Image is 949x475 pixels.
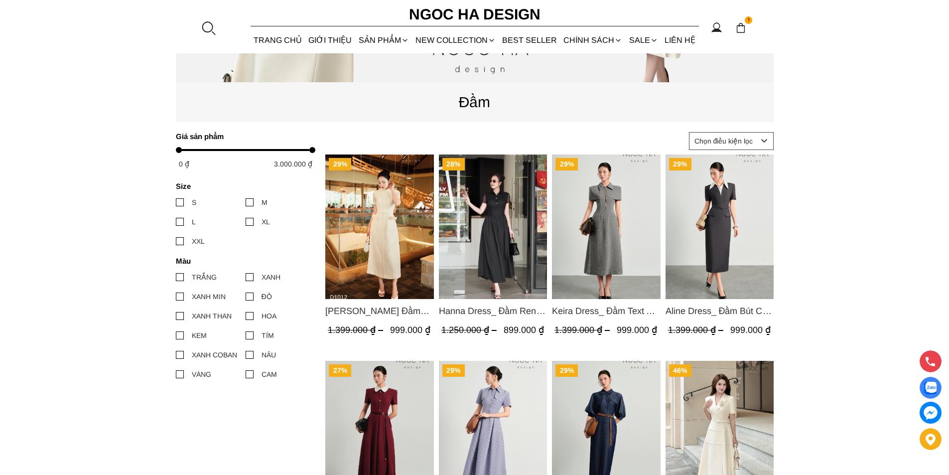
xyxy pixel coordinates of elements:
[499,27,560,53] a: BEST SELLER
[554,325,612,335] span: 1.399.000 ₫
[262,311,276,321] div: HOA
[438,155,547,299] img: Hanna Dress_ Đầm Ren Mix Vải Thô Màu Đen D1011
[192,291,226,302] div: XANH MIN
[305,27,355,53] a: GIỚI THIỆU
[325,155,434,299] img: Catherine Dress_ Đầm Ren Đính Hoa Túi Màu Kem D1012
[441,325,499,335] span: 1.250.000 ₫
[325,304,434,318] span: [PERSON_NAME] Đầm Ren Đính Hoa Túi Màu Kem D1012
[262,272,280,283] div: XANH
[262,349,276,360] div: NÂU
[192,369,211,380] div: VÀNG
[438,304,547,318] a: Link to Hanna Dress_ Đầm Ren Mix Vải Thô Màu Đen D1011
[668,325,725,335] span: 1.399.000 ₫
[626,27,661,53] a: SALE
[920,402,942,424] a: messenger
[560,27,626,53] div: Chính sách
[192,311,232,321] div: XANH THAN
[274,160,312,168] span: 3.000.000 ₫
[262,369,277,380] div: CAM
[262,197,268,208] div: M
[390,325,430,335] span: 999.000 ₫
[176,182,309,190] h4: Size
[924,382,937,394] img: Display image
[438,155,547,299] a: Product image - Hanna Dress_ Đầm Ren Mix Vải Thô Màu Đen D1011
[400,2,549,26] a: Ngoc Ha Design
[661,27,698,53] a: LIÊN HỆ
[665,304,774,318] span: Aline Dress_ Đầm Bút Chì Màu Ghi Mix Cổ Trắng D1014
[745,16,753,24] span: 1
[325,155,434,299] a: Product image - Catherine Dress_ Đầm Ren Đính Hoa Túi Màu Kem D1012
[735,22,746,33] img: img-CART-ICON-ksit0nf1
[192,197,196,208] div: S
[192,330,207,341] div: KEM
[192,236,205,247] div: XXL
[179,160,189,168] span: 0 ₫
[176,90,774,114] p: Đầm
[192,272,217,283] div: TRẮNG
[503,325,543,335] span: 899.000 ₫
[251,27,305,53] a: TRANG CHỦ
[262,216,270,227] div: XL
[262,330,274,341] div: TÍM
[328,325,386,335] span: 1.399.000 ₫
[552,304,661,318] span: Keira Dress_ Đầm Text A Khóa Đồng D1016
[552,155,661,299] a: Product image - Keira Dress_ Đầm Text A Khóa Đồng D1016
[355,27,412,53] div: SẢN PHẨM
[552,304,661,318] a: Link to Keira Dress_ Đầm Text A Khóa Đồng D1016
[176,257,309,265] h4: Màu
[665,155,774,299] a: Product image - Aline Dress_ Đầm Bút Chì Màu Ghi Mix Cổ Trắng D1014
[617,325,657,335] span: 999.000 ₫
[920,377,942,399] a: Display image
[438,304,547,318] span: Hanna Dress_ Đầm Ren Mix Vải Thô Màu Đen D1011
[325,304,434,318] a: Link to Catherine Dress_ Đầm Ren Đính Hoa Túi Màu Kem D1012
[412,27,499,53] a: NEW COLLECTION
[192,349,237,360] div: XANH COBAN
[192,216,196,227] div: L
[552,155,661,299] img: Keira Dress_ Đầm Text A Khóa Đồng D1016
[176,132,309,141] h4: Giá sản phẩm
[665,155,774,299] img: Aline Dress_ Đầm Bút Chì Màu Ghi Mix Cổ Trắng D1014
[665,304,774,318] a: Link to Aline Dress_ Đầm Bút Chì Màu Ghi Mix Cổ Trắng D1014
[262,291,272,302] div: ĐỎ
[730,325,770,335] span: 999.000 ₫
